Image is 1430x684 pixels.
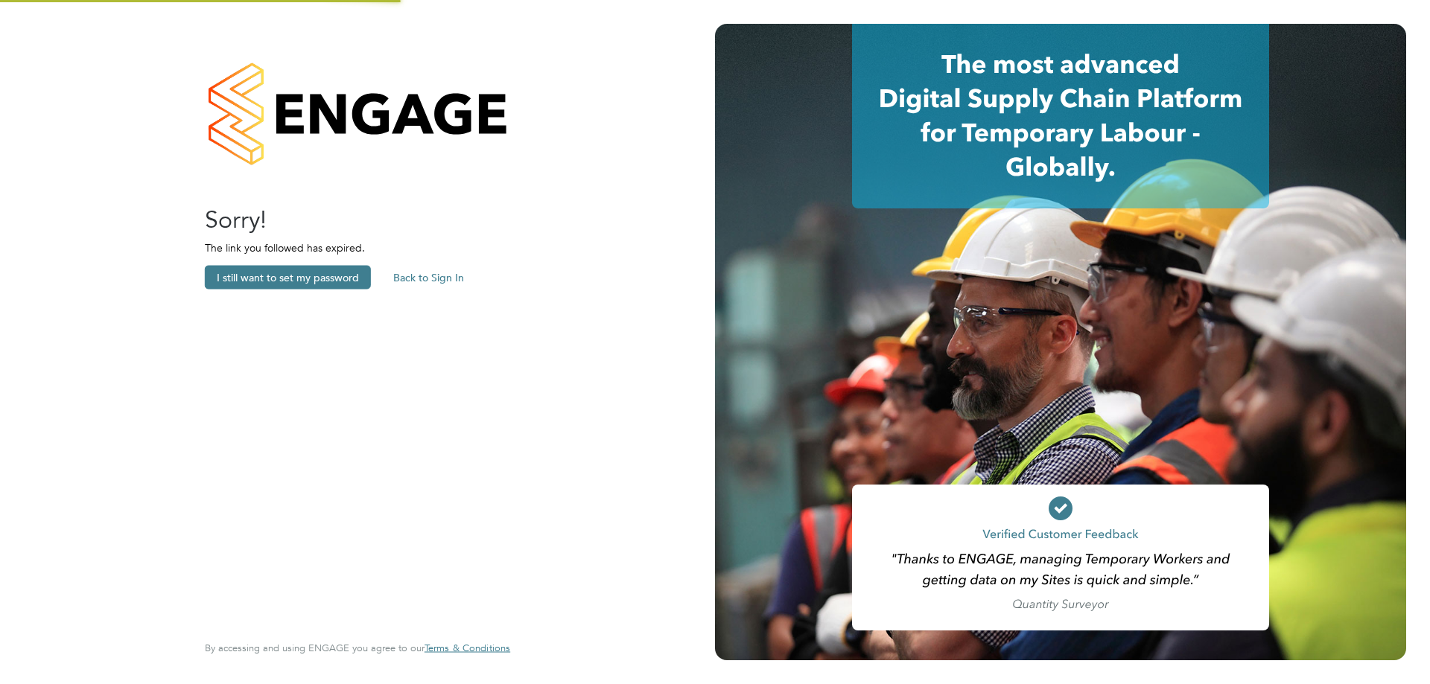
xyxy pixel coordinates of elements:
span: Terms & Conditions [425,642,510,654]
button: Back to Sign In [381,266,476,290]
button: I still want to set my password [205,266,371,290]
h2: Sorry! [205,204,495,235]
span: By accessing and using ENGAGE you agree to our [205,642,510,654]
a: Terms & Conditions [425,642,510,654]
p: The link you followed has expired. [205,241,495,255]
